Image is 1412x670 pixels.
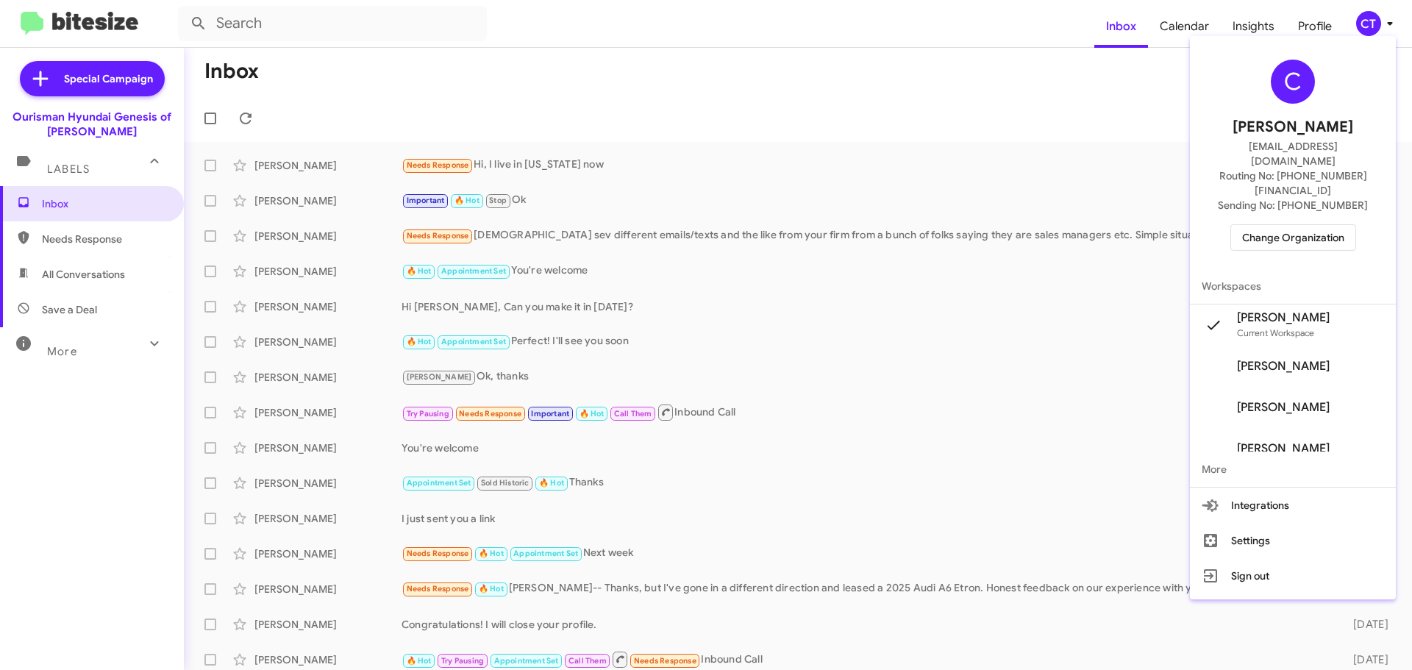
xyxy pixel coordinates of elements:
button: Integrations [1190,488,1396,523]
span: [EMAIL_ADDRESS][DOMAIN_NAME] [1208,139,1378,168]
span: Workspaces [1190,268,1396,304]
button: Sign out [1190,558,1396,594]
span: [PERSON_NAME] [1237,310,1330,325]
span: [PERSON_NAME] [1237,400,1330,415]
div: C [1271,60,1315,104]
span: [PERSON_NAME] [1237,359,1330,374]
span: Sending No: [PHONE_NUMBER] [1218,198,1368,213]
span: [PERSON_NAME] [1233,115,1353,139]
button: Settings [1190,523,1396,558]
span: Current Workspace [1237,327,1314,338]
span: Routing No: [PHONE_NUMBER][FINANCIAL_ID] [1208,168,1378,198]
button: Change Organization [1230,224,1356,251]
span: More [1190,452,1396,487]
span: [PERSON_NAME] [1237,441,1330,456]
span: Change Organization [1242,225,1344,250]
